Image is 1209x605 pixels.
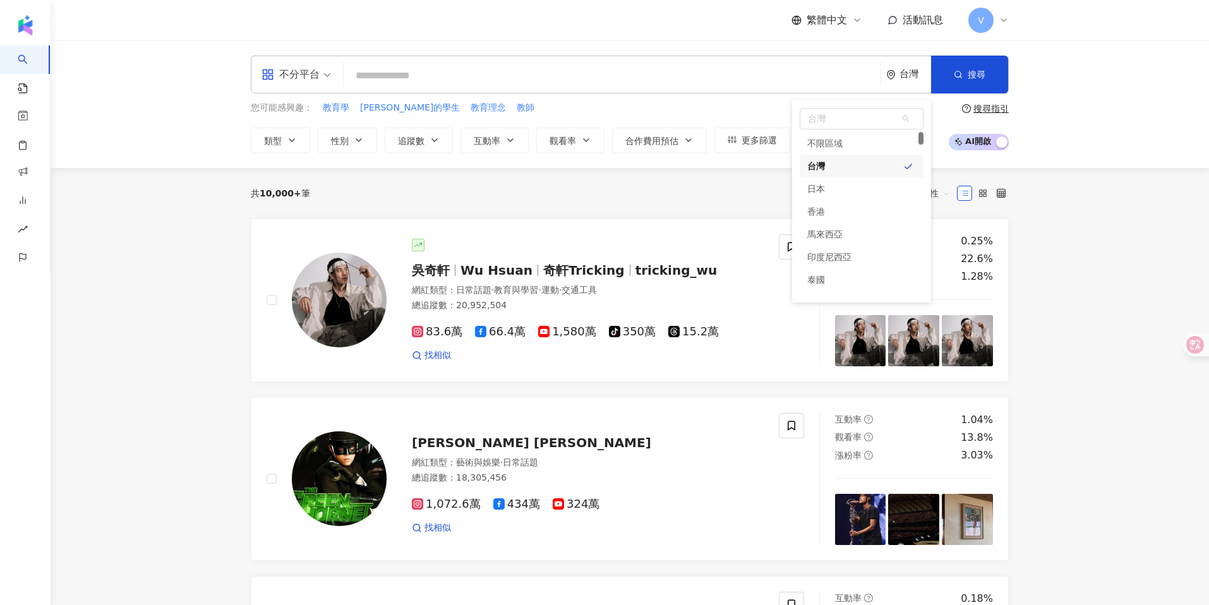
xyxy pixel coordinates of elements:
[412,457,764,469] div: 網紅類型 ：
[412,263,450,278] span: 吳奇軒
[424,349,451,362] span: 找相似
[251,128,310,153] button: 類型
[903,14,943,26] span: 活動訊息
[899,69,931,80] div: 台灣
[800,155,923,177] div: 台灣
[807,246,851,268] div: 印度尼西亞
[800,177,923,200] div: 日本
[15,15,35,35] img: logo icon
[864,433,873,441] span: question-circle
[538,285,541,295] span: ·
[835,450,862,460] span: 漲粉率
[292,253,387,347] img: KOL Avatar
[553,498,599,511] span: 324萬
[474,136,500,146] span: 互動率
[888,315,939,366] img: post-image
[541,285,559,295] span: 運動
[360,102,460,114] span: [PERSON_NAME]的學生
[978,13,984,27] span: V
[807,155,825,177] div: 台灣
[942,315,993,366] img: post-image
[835,593,862,603] span: 互動率
[807,200,825,223] div: 香港
[456,457,500,467] span: 藝術與娛樂
[412,349,451,362] a: 找相似
[800,246,923,268] div: 印度尼西亞
[251,397,1009,561] a: KOL Avatar[PERSON_NAME] [PERSON_NAME]網紅類型：藝術與娛樂·日常話題總追蹤數：18,305,4561,072.6萬434萬324萬找相似互動率question...
[503,457,538,467] span: 日常話題
[961,270,993,284] div: 1.28%
[460,128,529,153] button: 互動率
[961,252,993,266] div: 22.6%
[424,522,451,534] span: 找相似
[973,104,1009,114] div: 搜尋指引
[412,284,764,297] div: 網紅類型 ：
[931,56,1008,93] button: 搜尋
[260,188,301,198] span: 10,000+
[494,285,538,295] span: 教育與學習
[251,102,313,114] span: 您可能感興趣：
[460,263,532,278] span: Wu Hsuan
[961,234,993,248] div: 0.25%
[886,70,896,80] span: environment
[562,285,597,295] span: 交通工具
[635,263,718,278] span: tricking_wu
[262,64,320,85] div: 不分平台
[323,102,349,114] span: 教育學
[961,448,993,462] div: 3.03%
[968,69,985,80] span: 搜尋
[412,522,451,534] a: 找相似
[835,414,862,424] span: 互動率
[942,494,993,545] img: post-image
[517,102,534,114] span: 教師
[800,132,923,155] div: 不限區域
[961,413,993,427] div: 1.04%
[835,494,886,545] img: post-image
[800,223,923,246] div: 馬來西亞
[550,136,576,146] span: 觀看率
[359,101,460,115] button: [PERSON_NAME]的學生
[412,325,462,338] span: 83.6萬
[493,498,540,511] span: 434萬
[864,415,873,424] span: question-circle
[264,136,282,146] span: 類型
[864,594,873,602] span: question-circle
[412,472,764,484] div: 總追蹤數 ： 18,305,456
[807,223,843,246] div: 馬來西亞
[742,135,777,145] span: 更多篩選
[800,109,923,129] span: 台灣
[714,128,790,153] button: 更多篩選
[516,101,535,115] button: 教師
[807,177,825,200] div: 日本
[807,13,847,27] span: 繁體中文
[864,451,873,460] span: question-circle
[612,128,707,153] button: 合作費用預估
[500,457,503,467] span: ·
[398,136,424,146] span: 追蹤數
[668,325,719,338] span: 15.2萬
[835,315,886,366] img: post-image
[318,128,377,153] button: 性別
[412,498,481,511] span: 1,072.6萬
[536,128,604,153] button: 觀看率
[543,263,625,278] span: 奇軒Tricking
[262,68,274,81] span: appstore
[475,325,526,338] span: 66.4萬
[962,104,971,113] span: question-circle
[888,494,939,545] img: post-image
[456,285,491,295] span: 日常話題
[292,431,387,526] img: KOL Avatar
[559,285,562,295] span: ·
[331,136,349,146] span: 性別
[251,219,1009,382] a: KOL Avatar吳奇軒Wu Hsuan奇軒Trickingtricking_wu網紅類型：日常話題·教育與學習·運動·交通工具總追蹤數：20,952,50483.6萬66.4萬1,580萬3...
[800,268,923,291] div: 泰國
[18,45,43,95] a: search
[412,435,651,450] span: [PERSON_NAME] [PERSON_NAME]
[835,432,862,442] span: 觀看率
[538,325,596,338] span: 1,580萬
[609,325,656,338] span: 350萬
[322,101,350,115] button: 教育學
[807,268,825,291] div: 泰國
[251,188,310,198] div: 共 筆
[18,217,28,245] span: rise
